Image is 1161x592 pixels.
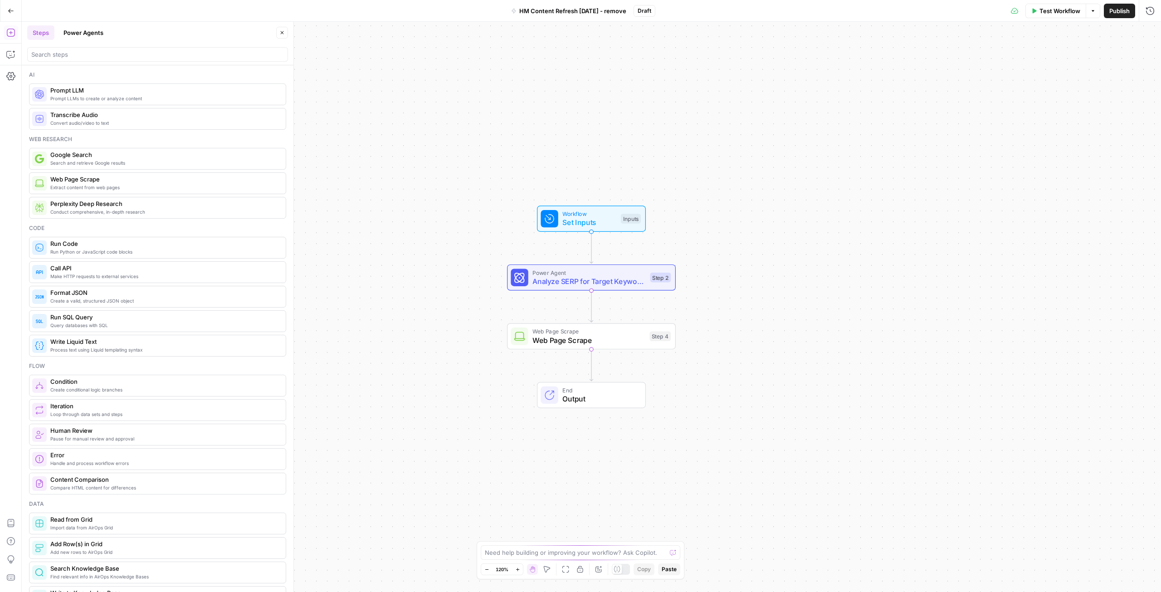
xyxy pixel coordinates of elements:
[50,573,278,580] span: Find relevant info in AirOps Knowledge Bases
[1109,6,1130,15] span: Publish
[29,500,286,508] div: Data
[50,159,278,166] span: Search and retrieve Google results
[590,291,593,323] g: Edge from step_2 to step_4
[50,450,278,460] span: Error
[562,386,636,395] span: End
[27,25,54,40] button: Steps
[50,322,278,329] span: Query databases with SQL
[50,386,278,393] span: Create conditional logic branches
[496,566,508,573] span: 120%
[29,362,286,370] div: Flow
[50,297,278,304] span: Create a valid, structured JSON object
[507,205,676,232] div: WorkflowSet InputsInputs
[658,563,680,575] button: Paste
[50,288,278,297] span: Format JSON
[562,393,636,404] span: Output
[31,50,284,59] input: Search steps
[50,564,278,573] span: Search Knowledge Base
[590,349,593,381] g: Edge from step_4 to end
[532,335,645,346] span: Web Page Scrape
[50,548,278,556] span: Add new rows to AirOps Grid
[1104,4,1135,18] button: Publish
[50,208,278,215] span: Conduct comprehensive, in-depth research
[50,346,278,353] span: Process text using Liquid templating syntax
[29,224,286,232] div: Code
[50,150,278,159] span: Google Search
[50,264,278,273] span: Call API
[649,332,671,342] div: Step 4
[50,86,278,95] span: Prompt LLM
[50,426,278,435] span: Human Review
[562,210,616,218] span: Workflow
[50,435,278,442] span: Pause for manual review and approval
[519,6,626,15] span: HM Content Refresh [DATE] - remove
[50,248,278,255] span: Run Python or JavaScript code blocks
[50,273,278,280] span: Make HTTP requests to external services
[50,401,278,411] span: Iteration
[50,411,278,418] span: Loop through data sets and steps
[29,135,286,143] div: Web research
[35,479,44,488] img: vrinnnclop0vshvmafd7ip1g7ohf
[532,327,645,336] span: Web Page Scrape
[507,264,676,291] div: Power AgentAnalyze SERP for Target Keyword - ForkStep 2
[50,460,278,467] span: Handle and process workflow errors
[58,25,109,40] button: Power Agents
[590,232,593,264] g: Edge from start to step_2
[621,214,641,224] div: Inputs
[50,515,278,524] span: Read from Grid
[50,524,278,531] span: Import data from AirOps Grid
[50,199,278,208] span: Perplexity Deep Research
[637,565,651,573] span: Copy
[50,95,278,102] span: Prompt LLMs to create or analyze content
[634,563,654,575] button: Copy
[50,119,278,127] span: Convert audio/video to text
[50,184,278,191] span: Extract content from web pages
[506,4,632,18] button: HM Content Refresh [DATE] - remove
[50,377,278,386] span: Condition
[638,7,651,15] span: Draft
[50,175,278,184] span: Web Page Scrape
[50,484,278,491] span: Compare HTML content for differences
[662,565,677,573] span: Paste
[50,337,278,346] span: Write Liquid Text
[532,276,646,287] span: Analyze SERP for Target Keyword - Fork
[50,239,278,248] span: Run Code
[532,268,646,277] span: Power Agent
[50,110,278,119] span: Transcribe Audio
[50,313,278,322] span: Run SQL Query
[562,217,616,228] span: Set Inputs
[650,273,671,283] div: Step 2
[507,323,676,350] div: Web Page ScrapeWeb Page ScrapeStep 4
[50,539,278,548] span: Add Row(s) in Grid
[1025,4,1086,18] button: Test Workflow
[29,71,286,79] div: Ai
[1039,6,1080,15] span: Test Workflow
[507,382,676,408] div: EndOutput
[50,475,278,484] span: Content Comparison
